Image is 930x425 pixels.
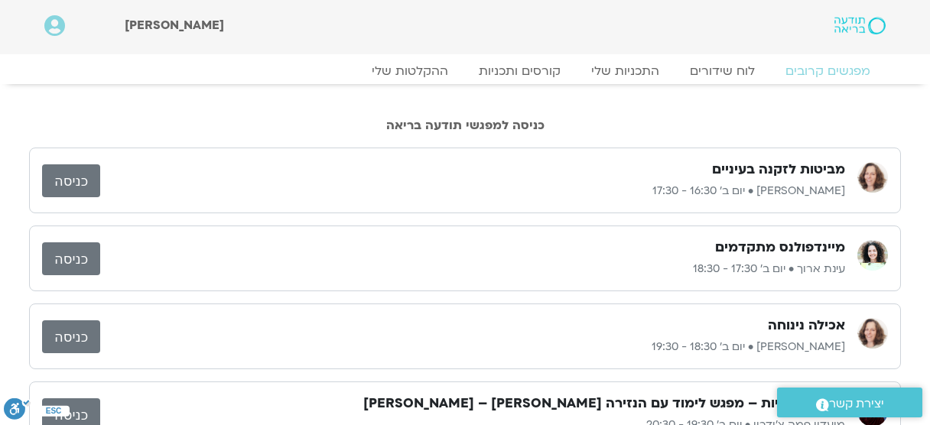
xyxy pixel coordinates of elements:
a: כניסה [42,242,100,275]
a: יצירת קשר [777,388,922,417]
h3: אכילה נינוחה [768,316,845,335]
h3: מיינדפולנס מתקדמים [715,238,845,257]
a: קורסים ותכניות [463,63,576,79]
p: עינת ארוך • יום ב׳ 17:30 - 18:30 [100,260,845,278]
a: התכניות שלי [576,63,675,79]
a: ההקלטות שלי [356,63,463,79]
img: נעמה כהן [857,318,888,349]
nav: Menu [44,63,886,79]
a: כניסה [42,164,100,197]
a: כניסה [42,320,100,353]
span: [PERSON_NAME] [125,17,224,34]
img: עינת ארוך [857,240,888,271]
h3: מביטות לזקנה בעיניים [712,161,845,179]
img: נעמה כהן [857,162,888,193]
h3: שש השלמויות – מפגש לימוד עם הנזירה [PERSON_NAME] – [PERSON_NAME] [363,394,845,413]
a: לוח שידורים [675,63,770,79]
p: [PERSON_NAME] • יום ב׳ 18:30 - 19:30 [100,338,845,356]
h2: כניסה למפגשי תודעה בריאה [29,118,901,132]
a: מפגשים קרובים [770,63,886,79]
span: יצירת קשר [829,394,884,414]
p: [PERSON_NAME] • יום ב׳ 16:30 - 17:30 [100,182,845,200]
